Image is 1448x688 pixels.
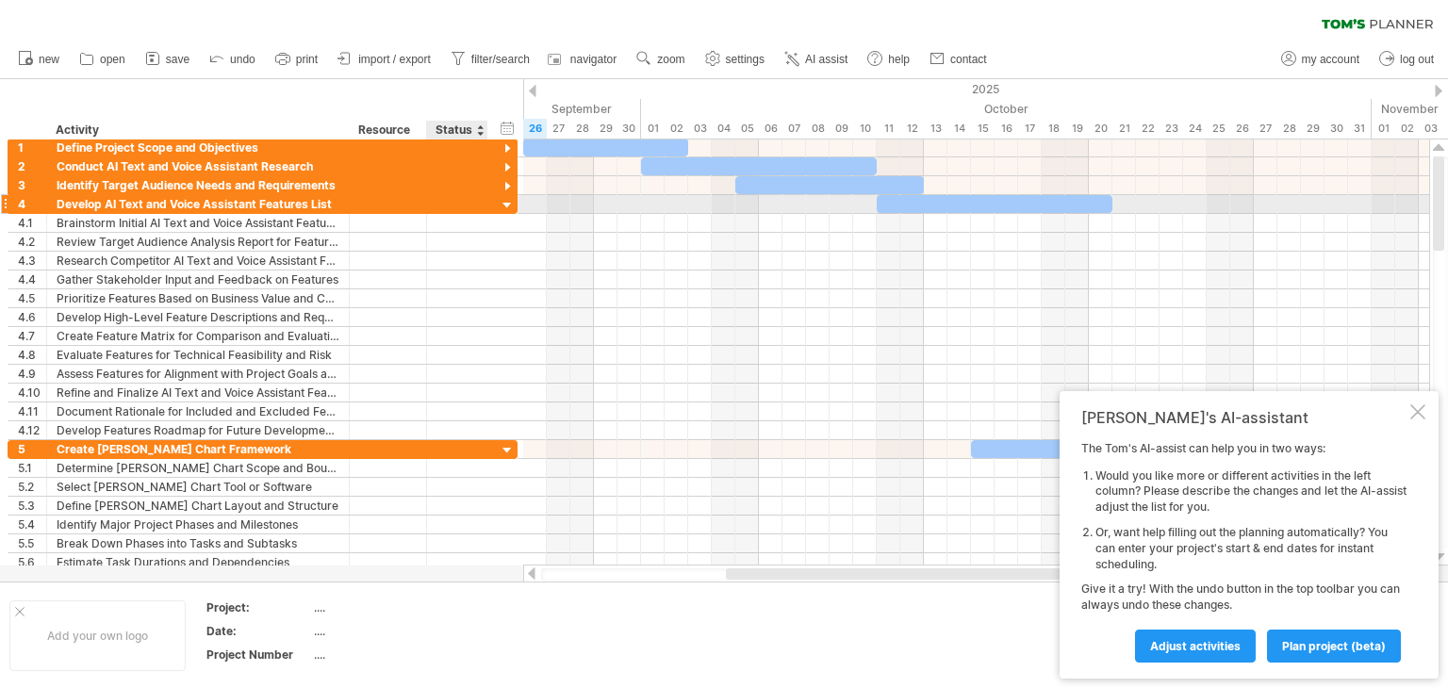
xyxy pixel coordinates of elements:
div: Create Feature Matrix for Comparison and Evaluation [57,327,339,345]
div: Tuesday, 28 October 2025 [1277,119,1301,139]
div: 4.3 [18,252,46,270]
div: Friday, 26 September 2025 [523,119,547,139]
div: Friday, 31 October 2025 [1348,119,1372,139]
div: 5.6 [18,553,46,571]
span: new [39,53,59,66]
div: Tuesday, 7 October 2025 [782,119,806,139]
div: Identify Major Project Phases and Milestones [57,516,339,533]
div: Saturday, 18 October 2025 [1042,119,1065,139]
span: save [166,53,189,66]
a: log out [1374,47,1440,72]
div: Monday, 6 October 2025 [759,119,782,139]
div: [PERSON_NAME]'s AI-assistant [1081,408,1407,427]
a: navigator [545,47,622,72]
a: new [13,47,65,72]
div: 4.10 [18,384,46,401]
div: Brainstorm Initial AI Text and Voice Assistant Features [57,214,339,232]
div: Friday, 24 October 2025 [1183,119,1207,139]
div: Add your own logo [9,600,186,671]
div: 4.11 [18,402,46,420]
div: Select [PERSON_NAME] Chart Tool or Software [57,478,339,496]
div: Monday, 20 October 2025 [1089,119,1112,139]
div: 4.9 [18,365,46,383]
div: 5.2 [18,478,46,496]
div: 4.12 [18,421,46,439]
div: Create [PERSON_NAME] Chart Framework [57,440,339,458]
div: 4.2 [18,233,46,251]
div: Monday, 29 September 2025 [594,119,617,139]
div: Monday, 27 October 2025 [1254,119,1277,139]
div: Saturday, 1 November 2025 [1372,119,1395,139]
div: Develop AI Text and Voice Assistant Features List [57,195,339,213]
div: Saturday, 27 September 2025 [547,119,570,139]
div: .... [314,647,472,663]
div: Sunday, 19 October 2025 [1065,119,1089,139]
div: Project Number [206,647,310,663]
div: Wednesday, 8 October 2025 [806,119,830,139]
span: contact [950,53,987,66]
div: Friday, 10 October 2025 [853,119,877,139]
div: Sunday, 12 October 2025 [900,119,924,139]
div: Break Down Phases into Tasks and Subtasks [57,534,339,552]
div: Tuesday, 30 September 2025 [617,119,641,139]
div: 4 [18,195,46,213]
div: Conduct AI Text and Voice Assistant Research [57,157,339,175]
a: save [140,47,195,72]
div: Project: [206,599,310,615]
div: The Tom's AI-assist can help you in two ways: Give it a try! With the undo button in the top tool... [1081,441,1407,662]
div: Thursday, 30 October 2025 [1325,119,1348,139]
a: help [863,47,915,72]
div: October 2025 [641,99,1372,119]
span: print [296,53,318,66]
div: Thursday, 2 October 2025 [665,119,688,139]
div: Saturday, 4 October 2025 [712,119,735,139]
div: Identify Target Audience Needs and Requirements [57,176,339,194]
div: Prioritize Features Based on Business Value and Complexity [57,289,339,307]
div: Estimate Task Durations and Dependencies [57,553,339,571]
span: filter/search [471,53,530,66]
div: Sunday, 28 September 2025 [570,119,594,139]
div: Tuesday, 21 October 2025 [1112,119,1136,139]
div: Evaluate Features for Technical Feasibility and Risk [57,346,339,364]
div: 4.7 [18,327,46,345]
div: Define Project Scope and Objectives [57,139,339,156]
span: import / export [358,53,431,66]
div: Assess Features for Alignment with Project Goals and Objectives [57,365,339,383]
div: .... [314,599,472,615]
span: open [100,53,125,66]
a: open [74,47,131,72]
div: Wednesday, 22 October 2025 [1136,119,1160,139]
span: help [888,53,910,66]
div: Monday, 3 November 2025 [1419,119,1442,139]
span: navigator [570,53,617,66]
div: Saturday, 11 October 2025 [877,119,900,139]
a: filter/search [446,47,535,72]
div: Sunday, 2 November 2025 [1395,119,1419,139]
div: Define [PERSON_NAME] Chart Layout and Structure [57,497,339,515]
div: Research Competitor AI Text and Voice Assistant Features [57,252,339,270]
span: zoom [657,53,684,66]
div: 4.5 [18,289,46,307]
div: Friday, 3 October 2025 [688,119,712,139]
div: Develop Features Roadmap for Future Development and Enhancement [57,421,339,439]
div: 5.4 [18,516,46,533]
div: Review Target Audience Analysis Report for Feature Ideas [57,233,339,251]
div: Determine [PERSON_NAME] Chart Scope and Boundaries [57,459,339,477]
li: Or, want help filling out the planning automatically? You can enter your project's start & end da... [1095,525,1407,572]
div: Activity [56,121,338,139]
span: log out [1400,53,1434,66]
div: 5.1 [18,459,46,477]
div: 4.1 [18,214,46,232]
a: Adjust activities [1135,630,1256,663]
div: Develop High-Level Feature Descriptions and Requirements [57,308,339,326]
div: Monday, 13 October 2025 [924,119,947,139]
a: plan project (beta) [1267,630,1401,663]
div: 5.5 [18,534,46,552]
span: AI assist [805,53,847,66]
div: Document Rationale for Included and Excluded Features [57,402,339,420]
div: Saturday, 25 October 2025 [1207,119,1230,139]
div: 4.6 [18,308,46,326]
span: my account [1302,53,1359,66]
span: Adjust activities [1150,639,1241,653]
div: Gather Stakeholder Input and Feedback on Features [57,270,339,288]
